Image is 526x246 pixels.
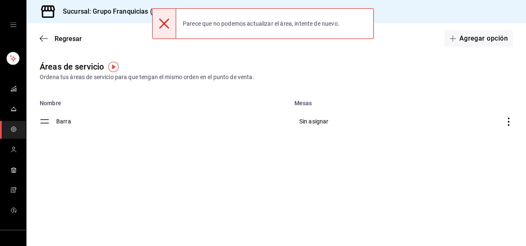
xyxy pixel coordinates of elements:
[176,14,346,33] div: Parece que no podemos actualizar el área, intente de nuevo.
[108,62,119,72] img: Tooltip marker
[10,22,17,28] button: open drawer
[40,73,513,82] div: Ordena tus áreas de servicio para que tengan el mismo orden en el punto de venta.
[26,95,289,106] th: Nombre
[40,60,104,73] div: Áreas de servicio
[40,116,50,126] button: drag
[445,30,513,47] button: Agregar opción
[289,95,408,106] th: Mesas
[40,35,82,43] button: Regresar
[26,95,526,136] table: discountsTable
[56,7,172,17] h3: Sucursal: Grupo Franquicias (Patio).
[56,106,289,136] td: Barra
[299,118,329,125] span: Sin asignar
[55,35,82,43] span: Regresar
